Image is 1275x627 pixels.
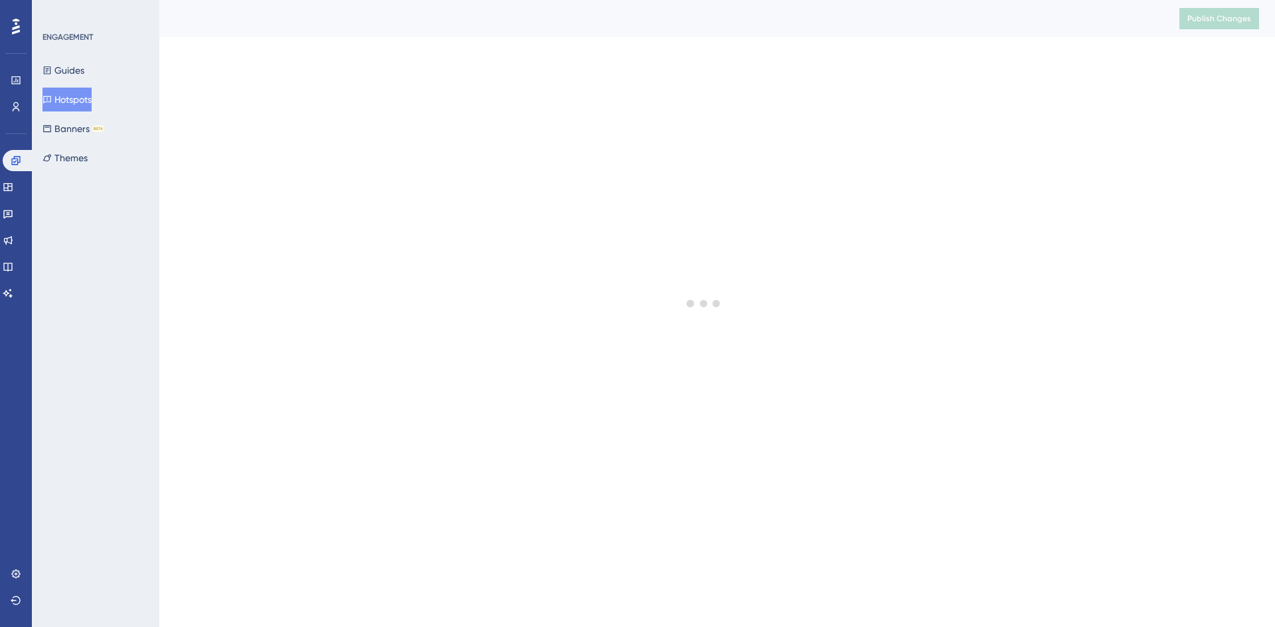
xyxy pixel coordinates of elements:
button: Publish Changes [1179,8,1259,29]
button: BannersBETA [42,117,104,141]
div: ENGAGEMENT [42,32,93,42]
span: Publish Changes [1187,13,1251,24]
div: BETA [92,125,104,132]
button: Themes [42,146,88,170]
button: Guides [42,58,84,82]
button: Hotspots [42,88,92,111]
